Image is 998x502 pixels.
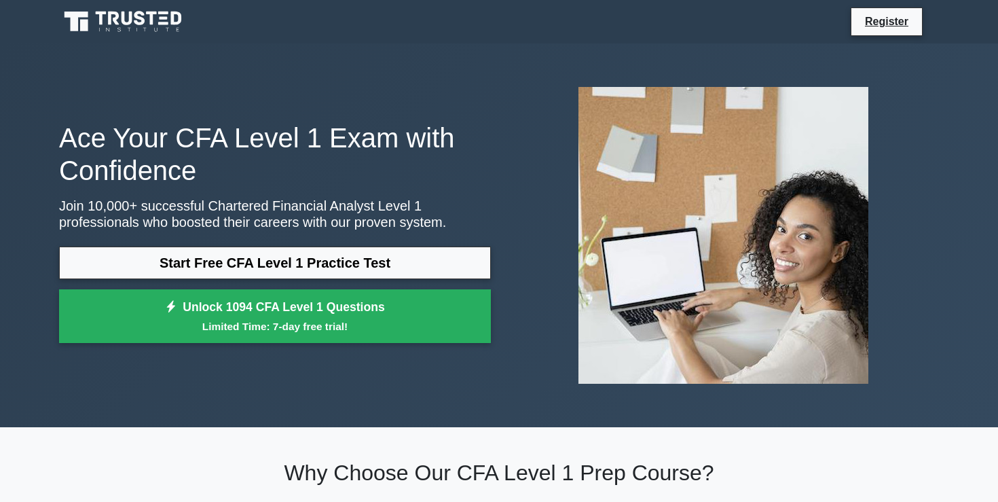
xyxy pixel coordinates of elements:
a: Register [857,13,917,30]
h1: Ace Your CFA Level 1 Exam with Confidence [59,122,491,187]
small: Limited Time: 7-day free trial! [76,319,474,334]
h2: Why Choose Our CFA Level 1 Prep Course? [59,460,939,486]
a: Start Free CFA Level 1 Practice Test [59,247,491,279]
p: Join 10,000+ successful Chartered Financial Analyst Level 1 professionals who boosted their caree... [59,198,491,230]
a: Unlock 1094 CFA Level 1 QuestionsLimited Time: 7-day free trial! [59,289,491,344]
